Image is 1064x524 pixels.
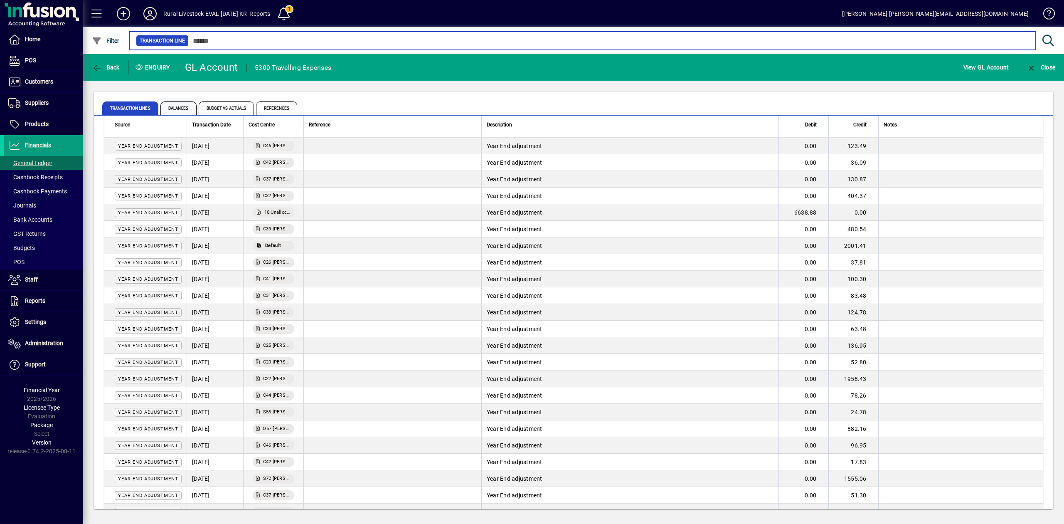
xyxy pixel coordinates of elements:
td: 0.00 [778,271,828,287]
a: POS [4,255,83,269]
div: Transaction Date [192,120,238,129]
span: General Ledger [8,160,52,166]
a: Suppliers [4,93,83,114]
span: [DATE] [192,192,210,200]
span: GST Returns [8,230,46,237]
td: 0.00 [778,454,828,470]
span: Year End adjustment [487,509,542,515]
td: 63.48 [828,321,878,337]
span: Filter [92,37,120,44]
td: 137.56 [828,504,878,520]
span: Reports [25,297,45,304]
a: General Ledger [4,156,83,170]
span: Cashbook Payments [8,188,67,195]
span: Year end adjustment [118,143,178,149]
div: 5300 Travelling Expenses [255,61,331,74]
td: 480.54 [828,221,878,237]
span: Year end adjustment [118,177,178,182]
td: 100.30 [828,271,878,287]
span: Year End adjustment [487,292,542,299]
app-page-header-button: Close enquiry [1017,60,1064,75]
div: Debit [784,120,824,129]
span: Year End adjustment [487,442,542,449]
span: [DATE] [192,341,210,350]
td: 0.00 [778,337,828,354]
td: 130.87 [828,171,878,188]
span: [DATE] [192,292,210,300]
td: 0.00 [778,188,828,204]
span: Home [25,36,40,42]
span: [DATE] [192,325,210,333]
a: Administration [4,333,83,354]
span: Year end adjustment [118,360,178,365]
span: C37 [PERSON_NAME] [263,491,291,499]
span: Year end adjustment [118,293,178,299]
span: Journals [8,202,36,209]
div: [PERSON_NAME] [PERSON_NAME][EMAIL_ADDRESS][DOMAIN_NAME] [842,7,1029,20]
td: 0.00 [778,487,828,504]
td: 0.00 [778,404,828,420]
span: Financial Year [24,387,60,393]
span: Bank Accounts [8,216,52,223]
td: 123.49 [828,138,878,154]
span: Year end adjustment [118,210,178,215]
span: [DATE] [192,375,210,383]
div: Enquiry [129,61,179,74]
a: Bank Accounts [4,213,83,227]
span: Year End adjustment [487,342,542,349]
a: Support [4,354,83,375]
div: Credit [834,120,874,129]
a: Cashbook Payments [4,184,83,198]
td: 0.00 [828,204,878,221]
a: GST Returns [4,227,83,241]
span: Year end adjustment [118,443,178,448]
td: 124.78 [828,304,878,321]
span: Year end adjustment [118,160,178,166]
span: Credit [853,120,867,129]
span: Year End adjustment [487,209,542,216]
span: Year end adjustment [118,393,178,398]
td: 96.95 [828,437,878,454]
td: 0.00 [778,237,828,254]
span: C33 [PERSON_NAME] [263,308,291,316]
span: [DATE] [192,175,210,183]
span: Year end adjustment [118,493,178,498]
span: Support [25,361,46,368]
span: Settings [25,319,46,325]
button: Profile [137,6,163,21]
span: C20 [PERSON_NAME] [263,358,291,366]
span: Customers [25,78,53,85]
span: Cashbook Receipts [8,174,63,180]
span: Year End adjustment [487,309,542,316]
span: Products [25,121,49,127]
td: 0.00 [778,304,828,321]
span: Year end adjustment [118,376,178,382]
span: Year end adjustment [118,310,178,315]
span: Financials [25,142,51,148]
a: Knowledge Base [1037,2,1054,29]
div: GL Account [185,61,238,74]
span: Year end adjustment [118,326,178,332]
div: Reference [309,120,476,129]
span: Year end adjustment [118,343,178,349]
td: 2001.41 [828,237,878,254]
span: Year end adjustment [118,243,178,249]
span: Transaction Date [192,120,231,129]
a: Budgets [4,241,83,255]
span: [DATE] [192,308,210,316]
span: C44 [PERSON_NAME] [263,391,291,400]
span: Budgets [8,245,35,251]
div: Rural Livestock EVAL [DATE] KR_Reports [163,7,271,20]
span: Notes [884,120,897,129]
span: Year End adjustment [487,276,542,282]
span: Year End adjustment [487,326,542,332]
a: Cashbook Receipts [4,170,83,184]
span: Cost Centre [249,120,275,129]
app-page-header-button: Back [83,60,129,75]
td: 882.16 [828,420,878,437]
span: S55 [PERSON_NAME] [263,408,291,416]
div: Description [487,120,773,129]
td: 24.78 [828,404,878,420]
span: [DATE] [192,158,210,167]
td: 78.26 [828,387,878,404]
